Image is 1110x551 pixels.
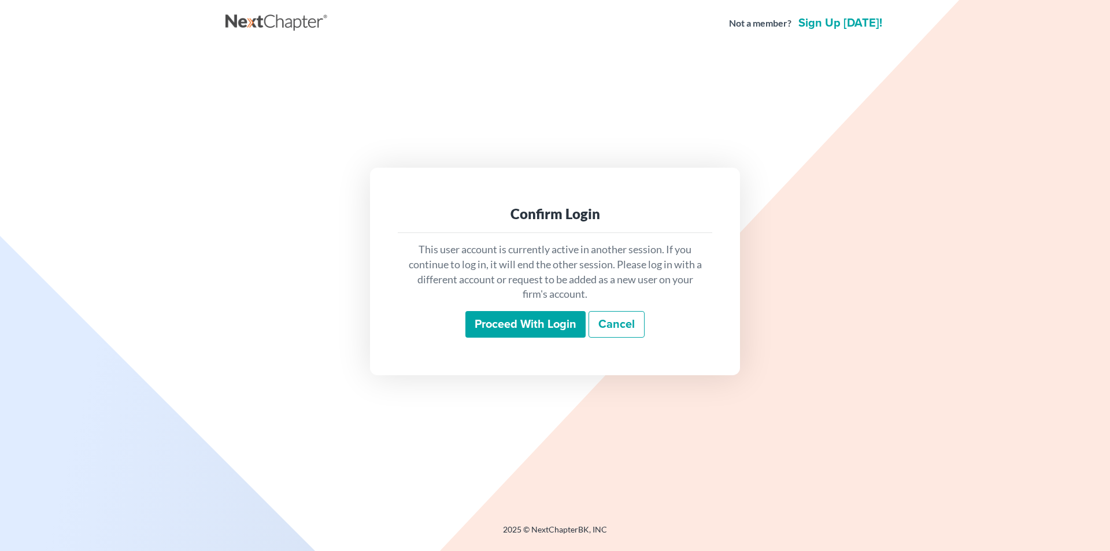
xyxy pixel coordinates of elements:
div: 2025 © NextChapterBK, INC [225,524,885,545]
input: Proceed with login [465,311,586,338]
a: Sign up [DATE]! [796,17,885,29]
a: Cancel [589,311,645,338]
p: This user account is currently active in another session. If you continue to log in, it will end ... [407,242,703,302]
div: Confirm Login [407,205,703,223]
strong: Not a member? [729,17,791,30]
